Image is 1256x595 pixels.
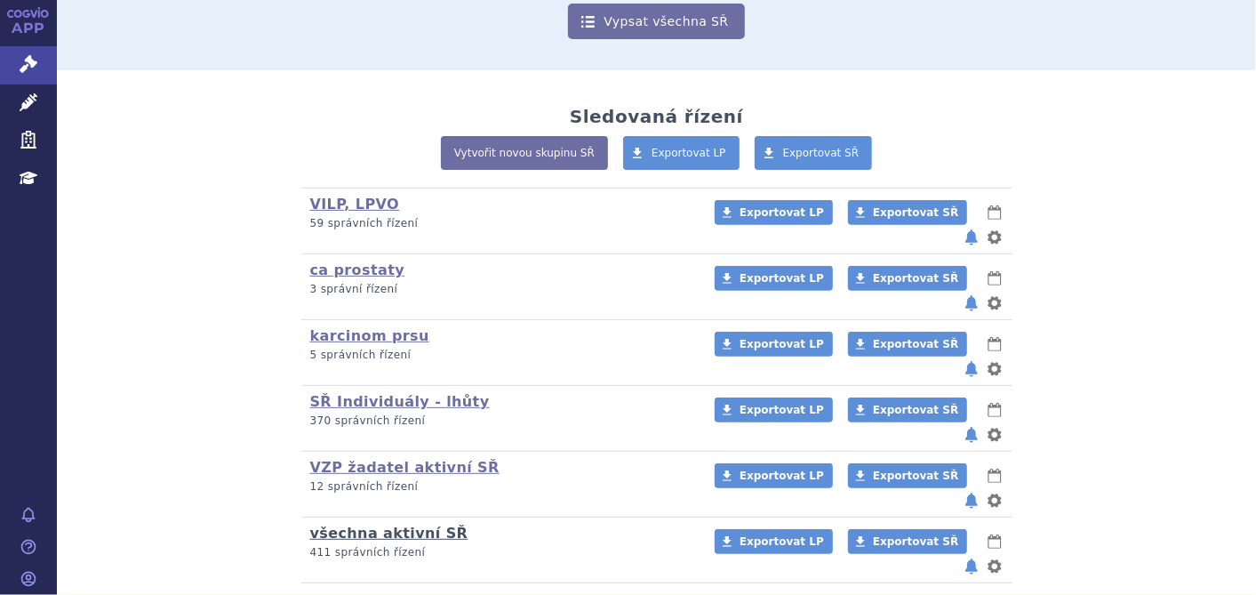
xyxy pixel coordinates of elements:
[963,358,980,380] button: notifikace
[873,404,958,416] span: Exportovat SŘ
[441,136,608,170] a: Vytvořit novou skupinu SŘ
[740,535,824,548] span: Exportovat LP
[873,470,958,482] span: Exportovat SŘ
[986,399,1004,421] button: lhůty
[963,293,980,314] button: notifikace
[310,348,692,363] p: 5 správních řízení
[310,196,400,213] a: VILP, LPVO
[848,266,967,291] a: Exportovat SŘ
[623,136,740,170] a: Exportovat LP
[986,293,1004,314] button: nastavení
[986,334,1004,355] button: lhůty
[652,147,726,159] span: Exportovat LP
[986,227,1004,248] button: nastavení
[963,424,980,446] button: notifikace
[310,327,429,344] a: karcinom prsu
[715,463,833,488] a: Exportovat LP
[986,490,1004,511] button: nastavení
[310,414,692,429] p: 370 správních řízení
[848,463,967,488] a: Exportovat SŘ
[873,206,958,219] span: Exportovat SŘ
[848,529,967,554] a: Exportovat SŘ
[963,556,980,577] button: notifikace
[715,266,833,291] a: Exportovat LP
[740,338,824,350] span: Exportovat LP
[310,479,692,494] p: 12 správních řízení
[848,200,967,225] a: Exportovat SŘ
[986,268,1004,289] button: lhůty
[715,529,833,554] a: Exportovat LP
[715,200,833,225] a: Exportovat LP
[310,393,490,410] a: SŘ Individuály - lhůty
[963,490,980,511] button: notifikace
[715,332,833,357] a: Exportovat LP
[715,398,833,422] a: Exportovat LP
[755,136,873,170] a: Exportovat SŘ
[986,358,1004,380] button: nastavení
[568,4,744,39] a: Vypsat všechna SŘ
[986,202,1004,223] button: lhůty
[310,282,692,297] p: 3 správní řízení
[783,147,860,159] span: Exportovat SŘ
[873,338,958,350] span: Exportovat SŘ
[986,424,1004,446] button: nastavení
[740,470,824,482] span: Exportovat LP
[986,531,1004,552] button: lhůty
[873,272,958,285] span: Exportovat SŘ
[310,525,468,542] a: všechna aktivní SŘ
[986,556,1004,577] button: nastavení
[570,106,743,127] h2: Sledovaná řízení
[740,272,824,285] span: Exportovat LP
[963,227,980,248] button: notifikace
[310,545,692,560] p: 411 správních řízení
[310,261,405,278] a: ca prostaty
[740,206,824,219] span: Exportovat LP
[310,216,692,231] p: 59 správních řízení
[873,535,958,548] span: Exportovat SŘ
[848,332,967,357] a: Exportovat SŘ
[986,465,1004,486] button: lhůty
[848,398,967,422] a: Exportovat SŘ
[310,459,500,476] a: VZP žadatel aktivní SŘ
[740,404,824,416] span: Exportovat LP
